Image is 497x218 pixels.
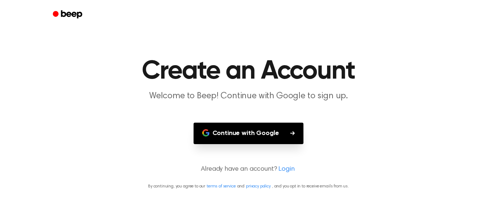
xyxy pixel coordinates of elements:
[109,90,388,102] p: Welcome to Beep! Continue with Google to sign up.
[194,123,304,144] button: Continue with Google
[207,184,235,189] a: terms of service
[9,165,488,174] p: Already have an account?
[62,58,435,84] h1: Create an Account
[278,165,294,174] a: Login
[48,8,89,22] a: Beep
[246,184,271,189] a: privacy policy
[9,183,488,190] p: By continuing, you agree to our and , and you opt in to receive emails from us.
